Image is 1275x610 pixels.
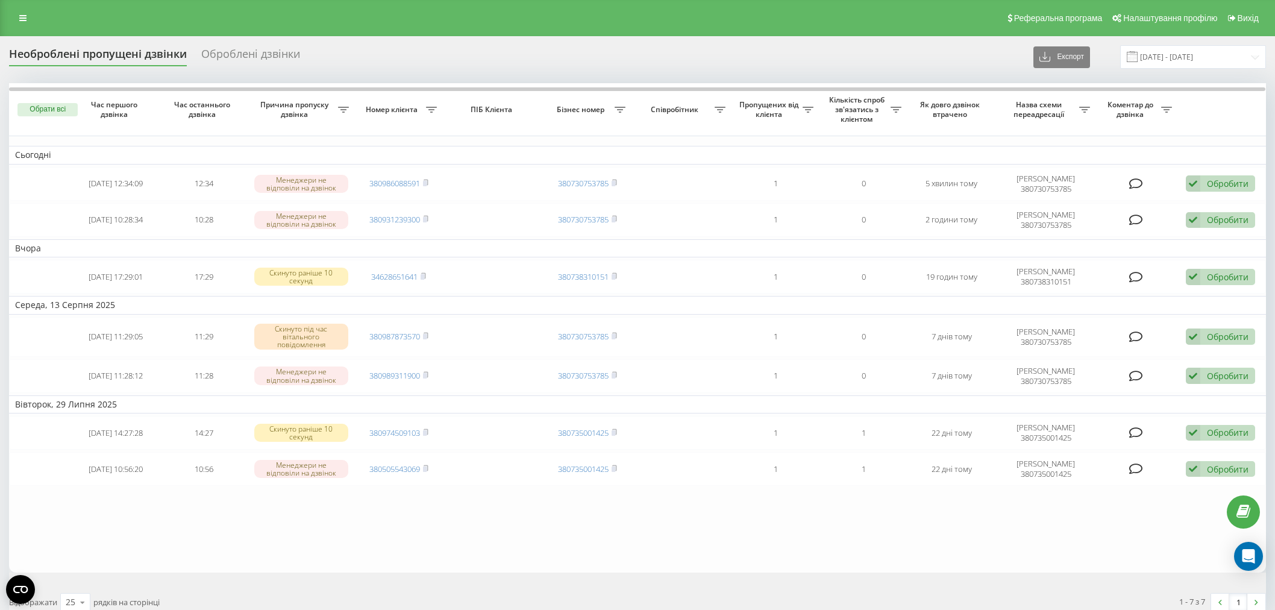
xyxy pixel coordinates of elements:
[254,324,349,350] div: Скинуто під час вітального повідомлення
[731,167,819,201] td: 1
[160,317,248,357] td: 11:29
[254,424,349,442] div: Скинуто раніше 10 секунд
[907,359,995,393] td: 7 днів тому
[1207,178,1248,189] div: Обробити
[160,452,248,486] td: 10:56
[160,203,248,237] td: 10:28
[1179,596,1205,608] div: 1 - 7 з 7
[731,416,819,450] td: 1
[93,597,160,608] span: рядків на сторінці
[201,48,300,66] div: Оброблені дзвінки
[369,370,420,381] a: 380989311900
[170,100,238,119] span: Час останнього дзвінка
[254,366,349,385] div: Менеджери не відповіли на дзвінок
[160,359,248,393] td: 11:28
[72,203,160,237] td: [DATE] 10:28:34
[738,100,803,119] span: Пропущених від клієнта
[1234,542,1263,571] div: Open Intercom Messenger
[254,175,349,193] div: Менеджери не відповіли на дзвінок
[558,271,609,282] a: 380738310151
[907,203,995,237] td: 2 години тому
[1033,46,1090,68] button: Експорт
[369,331,420,342] a: 380987873570
[1207,214,1248,225] div: Обробити
[371,271,418,282] a: 34628651641
[995,416,1096,450] td: [PERSON_NAME] 380735001425
[907,167,995,201] td: 5 хвилин тому
[731,452,819,486] td: 1
[907,260,995,294] td: 19 годин тому
[558,370,609,381] a: 380730753785
[9,395,1266,413] td: Вівторок, 29 Липня 2025
[825,95,891,124] span: Кількість спроб зв'язатись з клієнтом
[819,317,907,357] td: 0
[731,359,819,393] td: 1
[819,416,907,450] td: 1
[1014,13,1103,23] span: Реферальна програма
[907,317,995,357] td: 7 днів тому
[819,203,907,237] td: 0
[369,427,420,438] a: 380974509103
[558,464,609,474] a: 380735001425
[72,167,160,201] td: [DATE] 12:34:09
[254,460,349,478] div: Менеджери не відповіли на дзвінок
[453,105,533,115] span: ПІБ Клієнта
[637,105,715,115] span: Співробітник
[995,317,1096,357] td: [PERSON_NAME] 380730753785
[1207,331,1248,342] div: Обробити
[72,260,160,294] td: [DATE] 17:29:01
[995,203,1096,237] td: [PERSON_NAME] 380730753785
[361,105,426,115] span: Номер клієнта
[369,464,420,474] a: 380505543069
[995,260,1096,294] td: [PERSON_NAME] 380738310151
[160,260,248,294] td: 17:29
[558,178,609,189] a: 380730753785
[9,296,1266,314] td: Середа, 13 Серпня 2025
[72,416,160,450] td: [DATE] 14:27:28
[558,331,609,342] a: 380730753785
[819,452,907,486] td: 1
[1238,13,1259,23] span: Вихід
[918,100,986,119] span: Як довго дзвінок втрачено
[82,100,150,119] span: Час першого дзвінка
[72,317,160,357] td: [DATE] 11:29:05
[1123,13,1217,23] span: Налаштування профілю
[1207,427,1248,438] div: Обробити
[1001,100,1079,119] span: Назва схеми переадресації
[995,452,1096,486] td: [PERSON_NAME] 380735001425
[254,268,349,286] div: Скинуто раніше 10 секунд
[819,167,907,201] td: 0
[1102,100,1161,119] span: Коментар до дзвінка
[9,48,187,66] div: Необроблені пропущені дзвінки
[369,178,420,189] a: 380986088591
[995,359,1096,393] td: [PERSON_NAME] 380730753785
[1207,271,1248,283] div: Обробити
[17,103,78,116] button: Обрати всі
[731,203,819,237] td: 1
[254,211,349,229] div: Менеджери не відповіли на дзвінок
[731,317,819,357] td: 1
[9,146,1266,164] td: Сьогодні
[1207,370,1248,382] div: Обробити
[731,260,819,294] td: 1
[9,239,1266,257] td: Вчора
[558,427,609,438] a: 380735001425
[72,359,160,393] td: [DATE] 11:28:12
[819,359,907,393] td: 0
[907,452,995,486] td: 22 дні тому
[907,416,995,450] td: 22 дні тому
[1207,464,1248,475] div: Обробити
[995,167,1096,201] td: [PERSON_NAME] 380730753785
[254,100,337,119] span: Причина пропуску дзвінка
[160,167,248,201] td: 12:34
[72,452,160,486] td: [DATE] 10:56:20
[369,214,420,225] a: 380931239300
[6,575,35,604] button: Open CMP widget
[550,105,615,115] span: Бізнес номер
[819,260,907,294] td: 0
[160,416,248,450] td: 14:27
[558,214,609,225] a: 380730753785
[66,596,75,608] div: 25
